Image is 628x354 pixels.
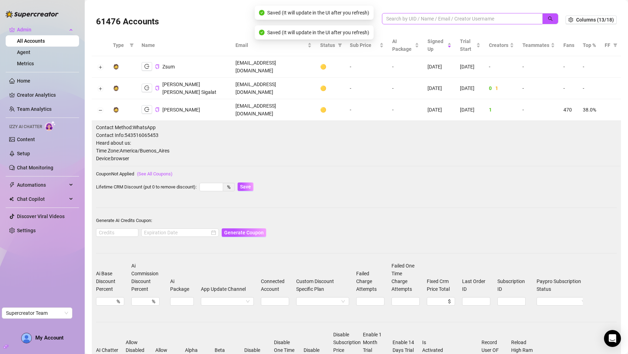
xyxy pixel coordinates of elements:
input: Ai Commission Discount Percent [134,298,150,305]
span: Contact Method: WhatsApp [96,124,617,131]
span: - [522,85,524,91]
img: Chat Copilot [9,197,14,202]
input: Last Order ID [462,298,490,305]
span: Signed Up [427,37,445,53]
label: Paypro Subscription Status [537,277,590,293]
input: Subscription ID [498,298,525,305]
button: Copy Account UID [155,64,160,69]
span: copy [155,107,160,112]
span: check-circle [259,30,264,35]
span: filter [128,40,135,50]
th: Fans [559,35,579,56]
button: Copy Account UID [155,85,160,91]
span: filter [336,40,343,50]
label: Ai Commission Discount Percent [131,262,163,293]
th: Sub Price [346,35,388,56]
label: Fixed Crm Price Total [427,277,455,293]
input: Fixed Crm Price Total [430,298,447,305]
button: Columns (13/18) [566,16,617,24]
span: crown [9,27,15,32]
div: 🧔 [113,106,119,114]
a: Settings [17,228,36,233]
button: Copy Account UID [155,107,160,112]
span: Generate Coupon [224,230,264,235]
span: Columns (13/18) [576,17,614,23]
input: Expiration Date [144,229,210,236]
span: filter [613,43,617,47]
img: logo-BBDzfeDw.svg [6,11,59,18]
td: [DATE] [456,78,485,99]
button: Collapse row [97,107,103,113]
td: - [388,56,423,78]
span: 🟡 [320,85,326,91]
span: filter [612,40,619,50]
span: [PERSON_NAME] [PERSON_NAME] Sigalat [162,82,216,95]
span: Heard about us: [96,139,617,147]
span: Chat Copilot [17,193,67,205]
span: Teammates [522,41,549,49]
div: Open Intercom Messenger [604,330,621,347]
th: Top % [579,35,600,56]
th: Teammates [518,35,559,56]
span: 1 [495,85,498,91]
input: Failed Charge Attempts [357,298,384,305]
span: - [522,64,524,70]
span: - [522,107,524,113]
button: logout [142,84,152,92]
span: Email [235,41,306,49]
label: Ai Base Discount Percent [96,270,124,293]
label: Failed One Time Charge Attempts [391,262,420,293]
span: 0 [489,85,492,91]
span: logout [144,85,149,90]
td: [DATE] [456,56,485,78]
td: - [579,78,600,99]
span: copy [155,64,160,69]
button: logout [142,62,152,71]
span: Trial Start [460,37,475,53]
span: Lifetime CRM Discount (put 0 to remove discount): [96,184,197,190]
a: (See All Coupons) [137,171,173,176]
span: build [4,344,8,349]
input: Ai Package [170,297,194,306]
button: Generate Coupon [222,228,266,237]
span: 38.0% [583,107,596,113]
td: - [346,99,388,121]
th: Email [231,35,316,56]
button: logout [142,105,152,114]
th: Creators [485,35,518,56]
span: logout [144,107,149,112]
td: - [388,99,423,121]
span: check-circle [259,10,264,16]
img: AI Chatter [45,121,56,131]
span: Saved (It will update in the UI after you refresh) [267,29,369,36]
span: 1 [489,107,492,113]
label: Custom Discount Specific Plan [296,277,349,293]
input: Credits [96,229,138,236]
td: - [559,78,579,99]
a: Team Analytics [17,106,52,112]
span: Supercreator Team [6,308,68,318]
th: Signed Up [423,35,455,56]
th: Name [137,35,231,56]
td: [EMAIL_ADDRESS][DOMAIN_NAME] [231,78,316,99]
span: thunderbolt [9,182,15,188]
th: AI Package [388,35,423,56]
input: Ai Base Discount Percent [99,298,115,305]
div: 🧔 [113,84,119,92]
input: Connected Account [261,297,289,306]
button: Save [238,182,253,191]
button: Expand row [97,86,103,91]
td: [EMAIL_ADDRESS][DOMAIN_NAME] [231,56,316,78]
td: - [559,56,579,78]
label: Subscription ID [497,277,530,293]
span: Contact Info: 543516065453 [96,131,617,139]
a: Content [17,137,35,142]
img: AD_cMMTxCeTpmN1d5MnKJ1j-_uXZCpTKapSSqNGg4PyXtR_tCW7gZXTNmFz2tpVv9LSyNV7ff1CaS4f4q0HLYKULQOwoM5GQR... [22,333,31,343]
span: 470 [563,107,572,113]
button: Expand row [97,64,103,70]
span: 🟡 [320,64,326,70]
td: [EMAIL_ADDRESS][DOMAIN_NAME] [231,99,316,121]
a: Creator Analytics [17,89,73,101]
a: Chat Monitoring [17,165,53,170]
div: % [223,183,235,191]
